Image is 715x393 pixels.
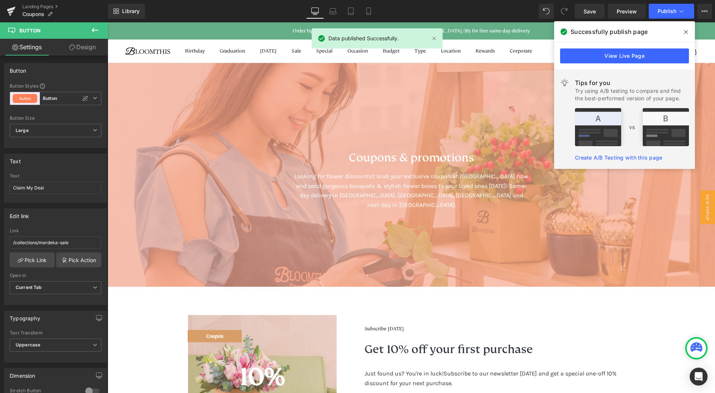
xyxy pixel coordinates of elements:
b: 10% [132,339,178,370]
a: Rewards [368,24,387,33]
a: Graduation [112,24,137,33]
button: Undo [539,4,554,19]
a: Design [55,39,109,56]
button: Button [13,94,37,103]
div: Typography [10,311,40,321]
span: Preview [617,7,637,15]
div: Button Size [10,116,101,121]
div: Open Intercom Messenger [690,368,708,386]
p: Just found us? You're in luck! [257,346,527,365]
b: Current Tab [16,284,42,290]
span: New Popup [592,168,607,202]
summary: Type [307,24,318,33]
span: Subscribe [DATE] [257,303,296,309]
div: Text [10,154,21,164]
div: Text Transform [10,330,101,336]
b: Uppercase [16,342,40,348]
a: Mobile [360,4,378,19]
div: Edit link [10,209,29,219]
div: Text [10,173,101,179]
span: Data published Successfully. [328,34,399,43]
a: Preview [608,4,646,19]
a: Landing Pages [22,4,108,10]
div: Button Styles [10,83,101,89]
button: More [697,4,712,19]
h1: Coupons & promotions [186,125,421,145]
a: Tablet [342,4,360,19]
p: Looking for flower discounts? Grab your exclusive coupon at [GEOGRAPHIC_DATA] now and send gorgeo... [186,149,421,187]
a: Corporate [402,24,425,33]
b: Large [16,128,29,134]
b: Coupon [99,311,116,317]
span: Subscribe to our newsletter [DATE] and get a special one-off 10% discount for your next purchase. [257,348,509,364]
div: Link [10,228,101,233]
a: Pick Link [10,252,55,267]
div: Dimension [10,368,35,379]
a: New Library [108,4,145,19]
div: Try using A/B testing to compare and find the best-performed version of your page. [575,87,689,102]
span: Publish [658,8,676,14]
summary: Occasion [240,24,260,33]
span: Button [19,28,41,34]
span: Save [584,7,596,15]
div: Button [10,63,26,74]
a: Desktop [306,4,324,19]
a: [DATE] [152,24,169,33]
span: Library [122,8,140,15]
a: Laptop [324,4,342,19]
p: Order by 5 PM (KL/[GEOGRAPHIC_DATA]) and 4 PM ([GEOGRAPHIC_DATA]/JB) for free same-day delivery [185,5,422,12]
div: Tips for you [575,78,689,87]
summary: Birthday [77,24,97,33]
img: tip.png [575,108,689,146]
a: View Live Page [560,48,689,63]
img: light.svg [560,78,569,87]
h2: Get 10% off your first purchase [257,316,527,337]
a: Pick Action [56,252,101,267]
summary: Sale [184,24,194,33]
summary: Location [333,24,353,33]
div: Open in [10,273,101,278]
nav: Secondary navigation [517,24,590,33]
summary: Budget [275,24,292,33]
summary: Special [209,24,225,33]
span: Coupons [22,11,44,17]
a: Create A/B Testing with this page [575,154,662,161]
span: Successfully publish page [571,27,648,36]
nav: Primary navigation [77,24,502,33]
input: https://your-shop.myshopify.com [10,236,101,249]
b: Button [43,95,57,102]
button: Redo [557,4,572,19]
button: Publish [649,4,694,19]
